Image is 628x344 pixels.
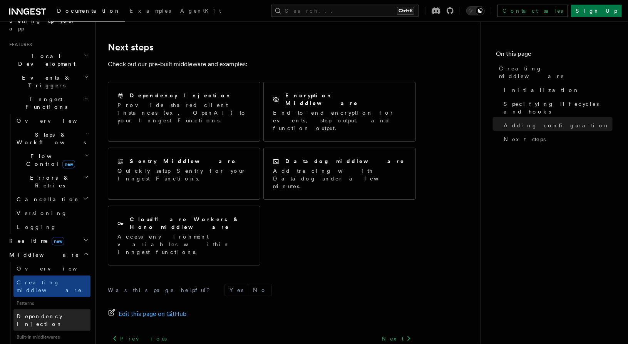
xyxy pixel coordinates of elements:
[13,206,90,220] a: Versioning
[273,109,406,132] p: End-to-end encryption for events, step output, and function output.
[6,14,90,35] a: Setting up your app
[501,83,613,97] a: Initialization
[17,118,96,124] span: Overview
[271,5,419,17] button: Search...Ctrl+K
[13,128,90,149] button: Steps & Workflows
[273,167,406,190] p: Add tracing with Datadog under a few minutes.
[119,309,187,319] span: Edit this page on GitHub
[13,220,90,234] a: Logging
[117,167,251,182] p: Quickly setup Sentry for your Inngest Functions.
[397,7,414,15] kbd: Ctrl+K
[13,192,90,206] button: Cancellation
[117,101,251,124] p: Provide shared client instances (ex, OpenAI) to your Inngest Functions.
[6,71,90,92] button: Events & Triggers
[108,59,416,70] p: Check out our pre-built middleware and examples:
[17,313,63,327] span: Dependency Injection
[62,160,75,169] span: new
[13,149,90,171] button: Flow Controlnew
[6,74,84,89] span: Events & Triggers
[285,157,405,165] h2: Datadog middleware
[571,5,622,17] a: Sign Up
[108,148,260,200] a: Sentry MiddlewareQuickly setup Sentry for your Inngest Functions.
[108,42,154,53] a: Next steps
[130,215,251,231] h2: Cloudflare Workers & Hono middleware
[125,2,176,21] a: Examples
[13,114,90,128] a: Overview
[263,82,416,142] a: Encryption MiddlewareEnd-to-end encryption for events, step output, and function output.
[13,262,90,276] a: Overview
[52,2,125,22] a: Documentation
[117,233,251,256] p: Access environment variables within Inngest functions.
[180,8,221,14] span: AgentKit
[17,210,67,216] span: Versioning
[108,309,187,319] a: Edit this page on GitHub
[176,2,226,21] a: AgentKit
[13,331,90,343] span: Built-in middlewares
[13,276,90,297] a: Creating middleware
[13,131,86,146] span: Steps & Workflows
[6,248,90,262] button: Middleware
[6,237,64,245] span: Realtime
[6,42,32,48] span: Features
[248,284,271,296] button: No
[501,97,613,119] a: Specifying lifecycles and hooks
[504,135,546,143] span: Next steps
[108,82,260,142] a: Dependency InjectionProvide shared client instances (ex, OpenAI) to your Inngest Functions.
[504,86,579,94] span: Initialization
[6,234,90,248] button: Realtimenew
[130,92,232,99] h2: Dependency Injection
[13,152,85,168] span: Flow Control
[13,309,90,331] a: Dependency Injection
[6,52,84,68] span: Local Development
[13,195,80,203] span: Cancellation
[108,206,260,266] a: Cloudflare Workers & Hono middlewareAccess environment variables within Inngest functions.
[504,100,613,115] span: Specifying lifecycles and hooks
[17,224,57,230] span: Logging
[130,157,236,165] h2: Sentry Middleware
[497,5,568,17] a: Contact sales
[108,286,215,294] p: Was this page helpful?
[13,171,90,192] button: Errors & Retries
[6,95,83,111] span: Inngest Functions
[225,284,248,296] button: Yes
[501,132,613,146] a: Next steps
[17,266,96,272] span: Overview
[504,122,610,129] span: Adding configuration
[52,237,64,245] span: new
[466,6,485,15] button: Toggle dark mode
[6,92,90,114] button: Inngest Functions
[496,62,613,83] a: Creating middleware
[285,92,406,107] h2: Encryption Middleware
[501,119,613,132] a: Adding configuration
[130,8,171,14] span: Examples
[13,174,84,189] span: Errors & Retries
[6,251,79,259] span: Middleware
[496,49,613,62] h4: On this page
[17,279,82,293] span: Creating middleware
[13,297,90,309] span: Patterns
[6,49,90,71] button: Local Development
[6,114,90,234] div: Inngest Functions
[263,148,416,200] a: Datadog middlewareAdd tracing with Datadog under a few minutes.
[57,8,121,14] span: Documentation
[499,65,613,80] span: Creating middleware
